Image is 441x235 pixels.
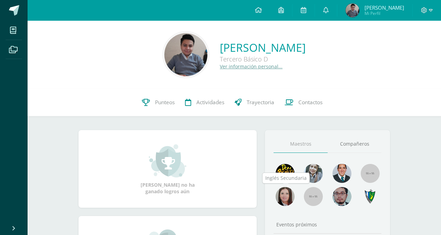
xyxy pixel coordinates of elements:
[180,89,229,116] a: Actividades
[361,187,380,206] img: 7cab5f6743d087d6deff47ee2e57ce0d.png
[149,144,186,178] img: achievement_small.png
[247,99,274,106] span: Trayectoria
[298,99,322,106] span: Contactos
[361,164,380,183] img: 55x55
[220,40,306,55] a: [PERSON_NAME]
[274,135,328,153] a: Maestros
[137,89,180,116] a: Punteos
[274,221,381,228] div: Eventos próximos
[220,55,306,63] div: Tercero Básico D
[328,135,382,153] a: Compañeros
[155,99,175,106] span: Punteos
[332,164,351,183] img: eec80b72a0218df6e1b0c014193c2b59.png
[346,3,359,17] img: 2b9be38cc2a7780abc77197381367f85.png
[133,144,202,195] div: [PERSON_NAME] no ha ganado logros aún
[229,89,279,116] a: Trayectoria
[265,175,307,182] div: Inglés Secundaria
[220,63,283,70] a: Ver información personal...
[304,164,323,183] img: 45bd7986b8947ad7e5894cbc9b781108.png
[279,89,328,116] a: Contactos
[196,99,224,106] span: Actividades
[365,4,404,11] span: [PERSON_NAME]
[276,164,295,183] img: 29fc2a48271e3f3676cb2cb292ff2552.png
[332,187,351,206] img: d0e54f245e8330cebada5b5b95708334.png
[365,10,404,16] span: Mi Perfil
[304,187,323,206] img: 55x55
[276,187,295,206] img: 67c3d6f6ad1c930a517675cdc903f95f.png
[164,33,207,76] img: bd2c7389ad9883a3d37c4489309d550a.png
